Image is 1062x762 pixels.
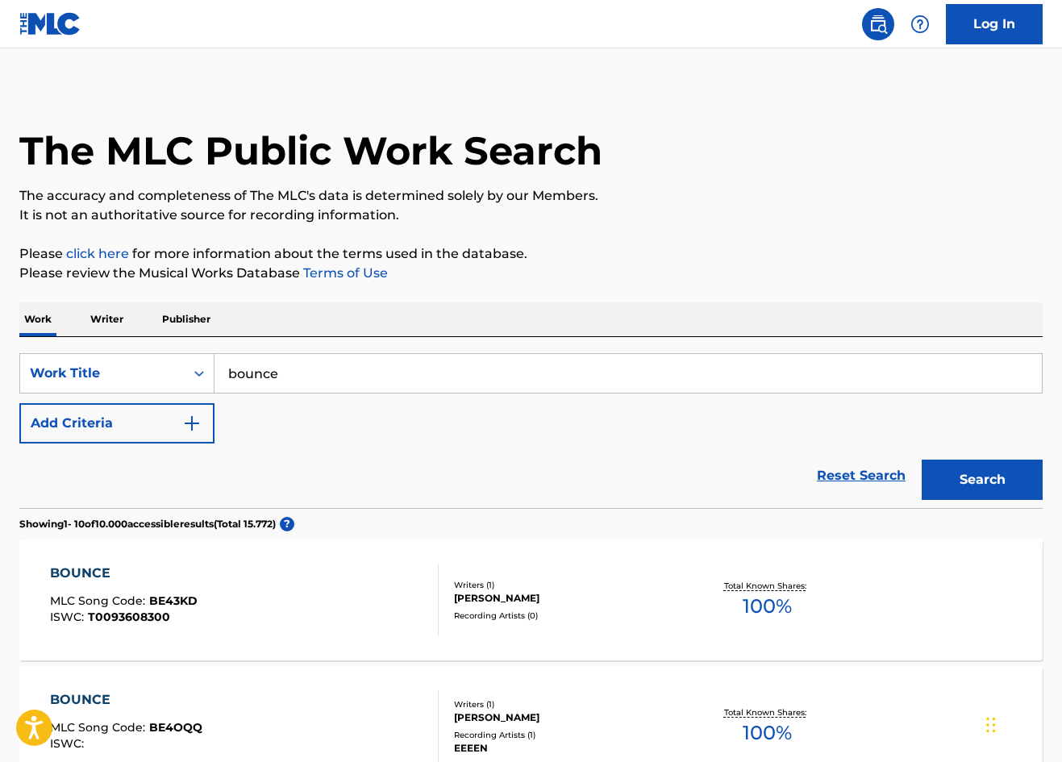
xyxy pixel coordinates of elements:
[454,729,681,741] div: Recording Artists ( 1 )
[981,685,1062,762] iframe: Chat Widget
[50,593,149,608] span: MLC Song Code :
[454,610,681,622] div: Recording Artists ( 0 )
[922,460,1043,500] button: Search
[182,414,202,433] img: 9d2ae6d4665cec9f34b9.svg
[50,690,202,710] div: BOUNCE
[743,592,792,621] span: 100 %
[50,736,88,751] span: ISWC :
[809,458,914,493] a: Reset Search
[19,127,602,175] h1: The MLC Public Work Search
[19,206,1043,225] p: It is not an authoritative source for recording information.
[724,580,810,592] p: Total Known Shares:
[157,302,215,336] p: Publisher
[868,15,888,34] img: search
[19,353,1043,508] form: Search Form
[904,8,936,40] div: Help
[19,186,1043,206] p: The accuracy and completeness of The MLC's data is determined solely by our Members.
[724,706,810,718] p: Total Known Shares:
[19,244,1043,264] p: Please for more information about the terms used in the database.
[300,265,388,281] a: Terms of Use
[454,579,681,591] div: Writers ( 1 )
[149,720,202,735] span: BE4OQQ
[19,517,276,531] p: Showing 1 - 10 of 10.000 accessible results (Total 15.772 )
[50,564,198,583] div: BOUNCE
[19,403,214,443] button: Add Criteria
[19,12,81,35] img: MLC Logo
[19,264,1043,283] p: Please review the Musical Works Database
[454,591,681,606] div: [PERSON_NAME]
[19,302,56,336] p: Work
[986,701,996,749] div: Arrastrar
[981,685,1062,762] div: Widget de chat
[454,741,681,756] div: EEEEN
[30,364,175,383] div: Work Title
[19,539,1043,660] a: BOUNCEMLC Song Code:BE43KDISWC:T0093608300Writers (1)[PERSON_NAME]Recording Artists (0)Total Know...
[88,610,170,624] span: T0093608300
[454,698,681,710] div: Writers ( 1 )
[743,718,792,747] span: 100 %
[85,302,128,336] p: Writer
[66,246,129,261] a: click here
[50,720,149,735] span: MLC Song Code :
[454,710,681,725] div: [PERSON_NAME]
[149,593,198,608] span: BE43KD
[50,610,88,624] span: ISWC :
[946,4,1043,44] a: Log In
[910,15,930,34] img: help
[862,8,894,40] a: Public Search
[280,517,294,531] span: ?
